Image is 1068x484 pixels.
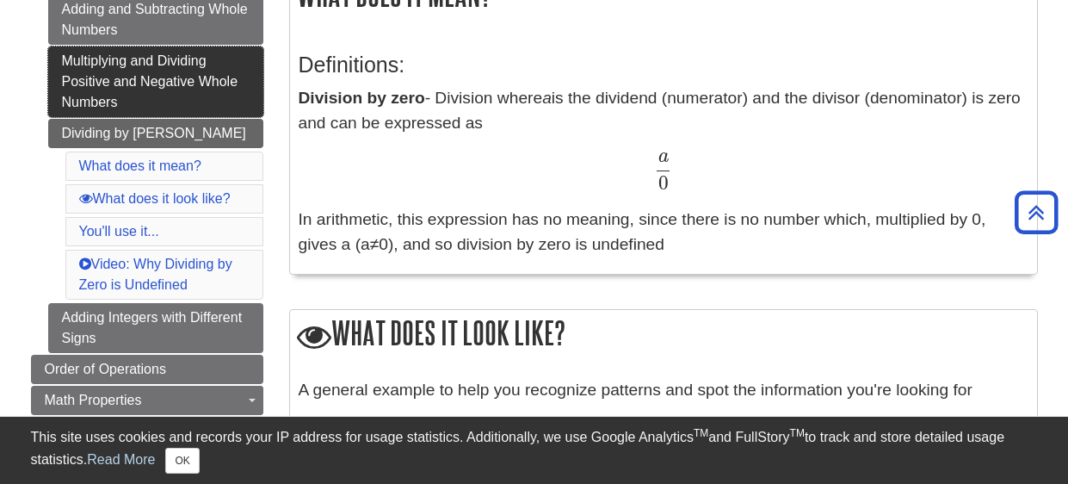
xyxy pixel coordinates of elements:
span: a [658,147,669,166]
a: What does it mean? [79,158,201,173]
p: - Division where is the dividend (numerator) and the divisor (denominator) is zero and can be exp... [299,86,1028,258]
h2: What does it look like? [290,310,1037,359]
a: Dividing by [PERSON_NAME] [48,119,263,148]
span: Math Properties [45,393,142,407]
a: Multiplying and Dividing Positive and Negative Whole Numbers [48,47,263,117]
h3: Definitions: [299,53,1028,78]
button: Close [165,448,199,474]
a: What does it look like? [79,191,231,206]
a: Read More [87,452,155,467]
span: Order of Operations [45,362,166,376]
a: Back to Top [1009,201,1064,224]
a: You'll use it... [79,224,159,239]
sup: TM [694,427,708,439]
div: This site uses cookies and records your IP address for usage statistics. Additionally, we use Goo... [31,427,1038,474]
p: A general example to help you recognize patterns and spot the information you're looking for [299,378,1028,403]
a: Adding Integers with Different Signs [48,303,263,353]
em: a [542,89,552,107]
sup: TM [790,427,805,439]
a: Math Properties [31,386,263,415]
b: Division by zero [299,89,425,107]
a: Video: Why Dividing by Zero is Undefined [79,257,232,292]
span: 0 [658,171,669,195]
a: Order of Operations [31,355,263,384]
